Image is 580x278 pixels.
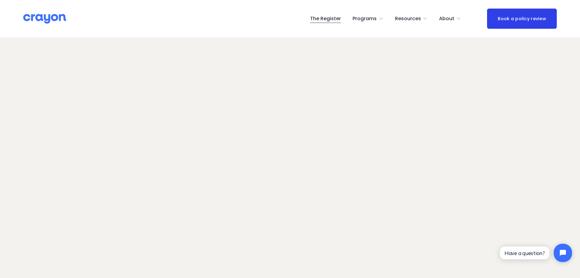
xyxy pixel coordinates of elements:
span: Programs [353,14,377,23]
span: Resources [395,14,421,23]
a: Book a policy review [487,9,557,28]
img: Crayon [23,13,66,24]
a: folder dropdown [395,14,428,24]
iframe: Tidio Chat [495,239,577,267]
a: The Register [310,14,341,24]
a: folder dropdown [353,14,383,24]
a: folder dropdown [439,14,461,24]
span: About [439,14,454,23]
